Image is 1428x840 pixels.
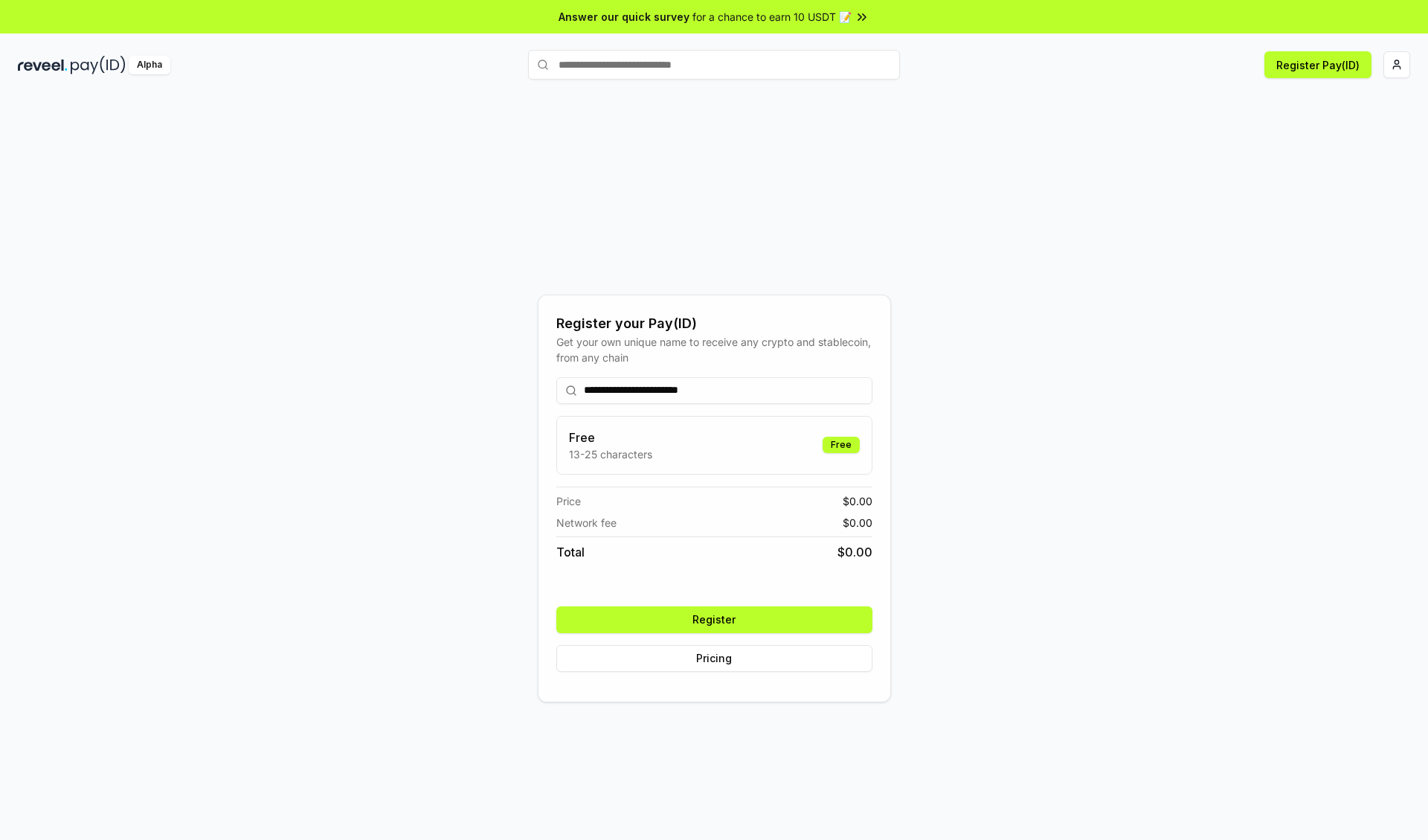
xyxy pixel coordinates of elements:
[556,313,872,334] div: Register your Pay(ID)
[843,493,872,509] span: $ 0.00
[556,606,872,633] button: Register
[556,645,872,672] button: Pricing
[18,56,68,74] img: reveel_dark
[556,493,581,509] span: Price
[569,429,652,446] h3: Free
[569,446,652,462] p: 13-25 characters
[823,437,860,453] div: Free
[1264,51,1371,78] button: Register Pay(ID)
[559,9,689,25] span: Answer our quick survey
[556,334,872,365] div: Get your own unique name to receive any crypto and stablecoin, from any chain
[837,543,872,561] span: $ 0.00
[129,56,170,74] div: Alpha
[71,56,126,74] img: pay_id
[556,515,617,530] span: Network fee
[556,543,585,561] span: Total
[692,9,852,25] span: for a chance to earn 10 USDT 📝
[843,515,872,530] span: $ 0.00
